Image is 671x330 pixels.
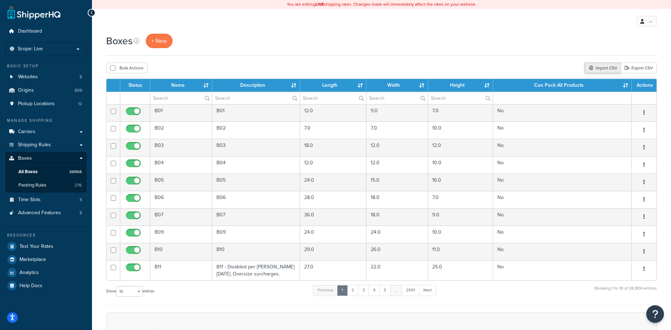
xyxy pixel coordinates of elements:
td: No [493,173,632,191]
li: Advanced Features [5,206,87,220]
td: B04 [212,156,300,173]
td: 11.0 [428,243,493,260]
label: Show entries [106,286,154,297]
button: Open Resource Center [646,305,664,323]
span: Marketplace [19,257,46,263]
td: 36.0 [300,208,366,226]
td: B11 - Disabled per [PERSON_NAME] [DATE]. Oversize surcharges. [212,260,300,280]
td: B10 [212,243,300,260]
select: Showentries [116,286,143,297]
li: Time Slots [5,193,87,206]
span: 5 [80,197,82,203]
td: B09 [150,226,212,243]
td: B07 [150,208,212,226]
span: Pickup Locations [18,101,55,107]
td: 28.0 [300,191,366,208]
span: 8 [80,210,82,216]
td: 12.0 [300,104,366,121]
td: No [493,104,632,121]
a: Packing Rules 276 [5,179,87,192]
span: 8 [80,74,82,80]
td: No [493,208,632,226]
a: + New [146,34,173,48]
td: 22.0 [366,260,428,280]
span: Boxes [18,155,32,161]
a: Origins 859 [5,84,87,97]
td: 18.0 [366,191,428,208]
td: 27.0 [300,260,366,280]
td: 9.0 [366,104,428,121]
input: Search [150,92,212,104]
div: Showing 1 to 10 of 26,904 entries [594,284,657,300]
a: Export CSV [621,63,657,73]
td: 18.0 [300,139,366,156]
td: 15.0 [366,173,428,191]
li: Websites [5,70,87,84]
td: No [493,243,632,260]
span: Analytics [19,270,39,276]
li: All Boxes [5,165,87,178]
li: Marketplace [5,253,87,266]
td: 10.0 [428,156,493,173]
td: No [493,156,632,173]
td: 7.0 [428,191,493,208]
a: Previous [313,285,338,296]
td: No [493,226,632,243]
a: Advanced Features 8 [5,206,87,220]
td: 7.0 [366,121,428,139]
th: Status [120,79,150,92]
td: 25.0 [428,260,493,280]
td: B06 [212,191,300,208]
a: ShipperHQ Home [7,5,60,19]
a: Test Your Rates [5,240,87,253]
td: B06 [150,191,212,208]
input: Search [300,92,366,104]
td: B05 [150,173,212,191]
span: Test Your Rates [19,244,53,250]
li: Origins [5,84,87,97]
span: All Boxes [18,169,37,175]
span: Origins [18,87,34,93]
a: Next [419,285,436,296]
td: B03 [150,139,212,156]
td: B03 [212,139,300,156]
span: Packing Rules [18,182,46,188]
a: Time Slots 5 [5,193,87,206]
a: Carriers [5,125,87,138]
a: Boxes [5,152,87,165]
a: 5 [379,285,391,296]
td: No [493,139,632,156]
td: B09 [212,226,300,243]
td: 10.0 [428,121,493,139]
button: Bulk Actions [106,63,147,73]
a: Shipping Rules [5,138,87,152]
h1: Boxes [106,34,133,48]
td: No [493,191,632,208]
li: Packing Rules [5,179,87,192]
span: Websites [18,74,38,80]
div: Import CSV [585,63,621,73]
th: Actions [632,79,656,92]
a: Dashboard [5,25,87,38]
span: Time Slots [18,197,41,203]
td: 18.0 [366,208,428,226]
span: 26904 [69,169,82,175]
span: 12 [78,101,82,107]
span: Dashboard [18,28,42,34]
a: Help Docs [5,279,87,292]
th: Description : activate to sort column ascending [212,79,300,92]
th: Length : activate to sort column ascending [300,79,366,92]
a: 2691 [401,285,420,296]
a: 4 [369,285,380,296]
th: Can Pack All Products : activate to sort column ascending [493,79,632,92]
td: B05 [212,173,300,191]
td: B02 [150,121,212,139]
td: B11 [150,260,212,280]
td: 12.0 [366,139,428,156]
th: Height : activate to sort column ascending [428,79,493,92]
